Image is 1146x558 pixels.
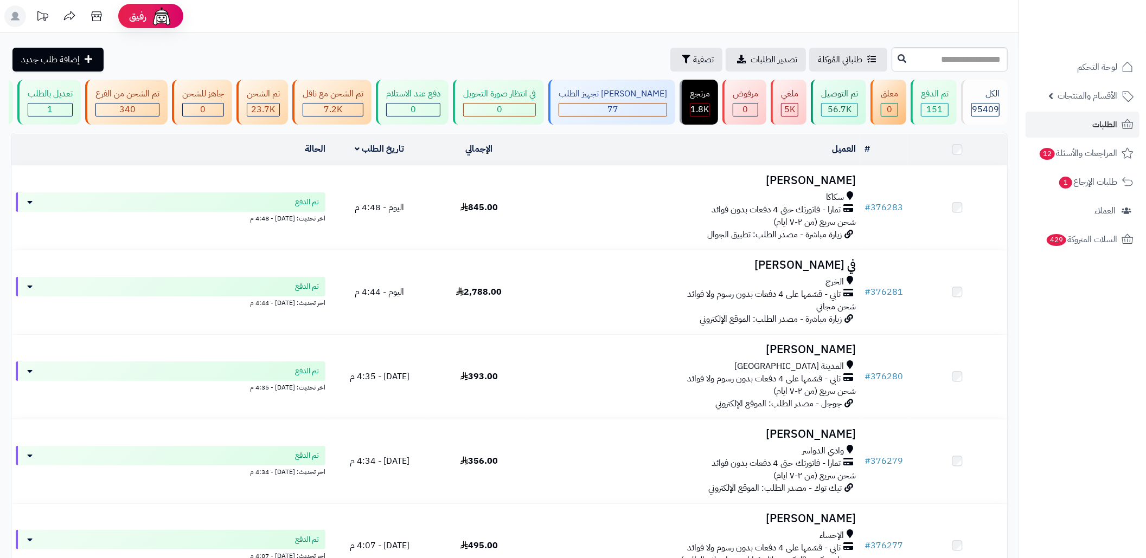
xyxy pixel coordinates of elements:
[324,103,342,116] span: 7.2K
[865,539,870,552] span: #
[374,80,451,125] a: دفع عند الاستلام 0
[868,80,908,125] a: معلق 0
[546,80,677,125] a: [PERSON_NAME] تجهيز الطلب 77
[670,48,722,72] button: تصفية
[234,80,290,125] a: تم الشحن 23.7K
[559,88,667,100] div: [PERSON_NAME] تجهيز الطلب
[733,103,758,116] div: 0
[607,103,618,116] span: 77
[972,103,999,116] span: 95409
[865,455,870,468] span: #
[707,228,842,241] span: زيارة مباشرة - مصدر الطلب: تطبيق الجوال
[303,103,363,116] div: 7223
[816,300,856,313] span: شحن مجاني
[465,142,492,155] a: الإجمالي
[16,381,325,392] div: اخر تحديث: [DATE] - 4:35 م
[460,370,498,383] span: 393.00
[734,360,844,373] span: المدينة [GEOGRAPHIC_DATA]
[1026,226,1139,252] a: السلات المتروكة429
[533,428,856,440] h3: [PERSON_NAME]
[21,53,80,66] span: إضافة طلب جديد
[96,103,159,116] div: 340
[1026,169,1139,195] a: طلبات الإرجاع1
[826,191,844,204] span: سكاكا
[456,286,502,299] span: 2,788.00
[865,539,903,552] a: #376277
[1026,54,1139,80] a: لوحة التحكم
[29,5,56,30] a: تحديثات المنصة
[971,88,1000,100] div: الكل
[295,366,319,377] span: تم الدفع
[1046,232,1117,247] span: السلات المتروكة
[865,286,870,299] span: #
[460,539,498,552] span: 495.00
[387,103,440,116] div: 0
[16,465,325,477] div: اخر تحديث: [DATE] - 4:34 م
[712,204,841,216] span: تمارا - فاتورتك حتى 4 دفعات بدون فوائد
[303,88,363,100] div: تم الشحن مع ناقل
[355,286,404,299] span: اليوم - 4:44 م
[881,103,898,116] div: 0
[715,397,842,410] span: جوجل - مصدر الطلب: الموقع الإلكتروني
[733,88,758,100] div: مرفوض
[691,103,709,116] span: 1.8K
[170,80,234,125] a: جاهز للشحن 0
[183,103,223,116] div: 0
[83,80,170,125] a: تم الشحن من الفرع 340
[687,288,841,301] span: تابي - قسّمها على 4 دفعات بدون رسوم ولا فوائد
[464,103,535,116] div: 0
[1092,117,1117,132] span: الطلبات
[28,103,72,116] div: 1
[773,385,856,398] span: شحن سريع (من ٢-٧ ايام)
[201,103,206,116] span: 0
[784,103,795,116] span: 5K
[773,216,856,229] span: شحن سريع (من ٢-٧ ايام)
[690,103,709,116] div: 1813
[825,276,844,288] span: الخرج
[726,48,806,72] a: تصدير الطلبات
[295,534,319,545] span: تم الدفع
[16,296,325,308] div: اخر تحديث: [DATE] - 4:44 م
[1039,146,1117,161] span: المراجعات والأسئلة
[1040,148,1055,160] span: 12
[129,10,146,23] span: رفيق
[927,103,943,116] span: 151
[252,103,276,116] span: 23.7K
[151,5,172,27] img: ai-face.png
[497,103,502,116] span: 0
[12,48,104,72] a: إضافة طلب جديد
[451,80,546,125] a: في انتظار صورة التحويل 0
[865,142,870,155] a: #
[463,88,536,100] div: في انتظار صورة التحويل
[708,482,842,495] span: تيك توك - مصدر الطلب: الموقع الإلكتروني
[119,103,136,116] span: 340
[865,370,870,383] span: #
[832,142,856,155] a: العميل
[782,103,798,116] div: 4984
[687,542,841,554] span: تابي - قسّمها على 4 دفعات بدون رسوم ولا فوائد
[921,88,949,100] div: تم الدفع
[28,88,73,100] div: تعديل بالطلب
[693,53,714,66] span: تصفية
[559,103,667,116] div: 77
[305,142,325,155] a: الحالة
[700,313,842,326] span: زيارة مباشرة - مصدر الطلب: الموقع الإلكتروني
[865,286,903,299] a: #376281
[1026,198,1139,224] a: العملاء
[802,445,844,457] span: وادي الدواسر
[350,455,409,468] span: [DATE] - 4:34 م
[959,80,1010,125] a: الكل95409
[1047,234,1066,246] span: 429
[1058,174,1117,190] span: طلبات الإرجاع
[533,174,856,187] h3: [PERSON_NAME]
[290,80,374,125] a: تم الشحن مع ناقل 7.2K
[865,201,903,214] a: #376283
[865,455,903,468] a: #376279
[247,88,280,100] div: تم الشحن
[182,88,224,100] div: جاهز للشحن
[865,201,870,214] span: #
[908,80,959,125] a: تم الدفع 151
[16,212,325,223] div: اخر تحديث: [DATE] - 4:48 م
[460,455,498,468] span: 356.00
[350,370,409,383] span: [DATE] - 4:35 م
